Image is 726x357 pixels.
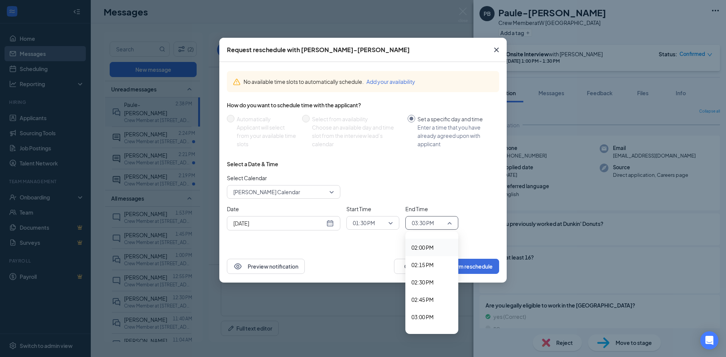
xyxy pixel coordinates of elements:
div: How do you want to schedule time with the applicant? [227,101,499,109]
span: 01:30 PM [353,217,375,229]
span: Start Time [346,205,399,213]
button: EyePreview notification [227,259,305,274]
button: Confirm reschedule [436,259,499,274]
button: Cancel [394,259,432,274]
button: Add your availability [366,77,415,86]
svg: Eye [233,262,242,271]
div: Choose an available day and time slot from the interview lead’s calendar [312,123,402,148]
div: Set a specific day and time [417,115,493,123]
div: Enter a time that you have already agreed upon with applicant [417,123,493,148]
span: 03:00 PM [411,313,434,321]
span: 02:15 PM [411,261,434,269]
span: Select Calendar [227,174,340,182]
svg: Cross [492,45,501,54]
button: Close [486,38,507,62]
span: 02:00 PM [411,243,434,252]
div: No available time slots to automatically schedule. [244,77,493,86]
div: Applicant will select from your available time slots [237,123,296,148]
span: 02:45 PM [411,295,434,304]
span: Date [227,205,340,213]
div: Open Intercom Messenger [700,331,718,349]
div: Automatically [237,115,296,123]
div: Select from availability [312,115,402,123]
div: Request reschedule with [PERSON_NAME]-[PERSON_NAME] [227,46,410,54]
input: Oct 17, 2025 [233,219,325,227]
span: 03:30 PM [412,217,434,229]
div: Select a Date & Time [227,160,278,168]
span: [PERSON_NAME] Calendar [233,186,300,198]
svg: Warning [233,78,240,86]
span: 02:30 PM [411,278,434,286]
span: End Time [405,205,458,213]
span: 03:15 PM [411,330,434,338]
